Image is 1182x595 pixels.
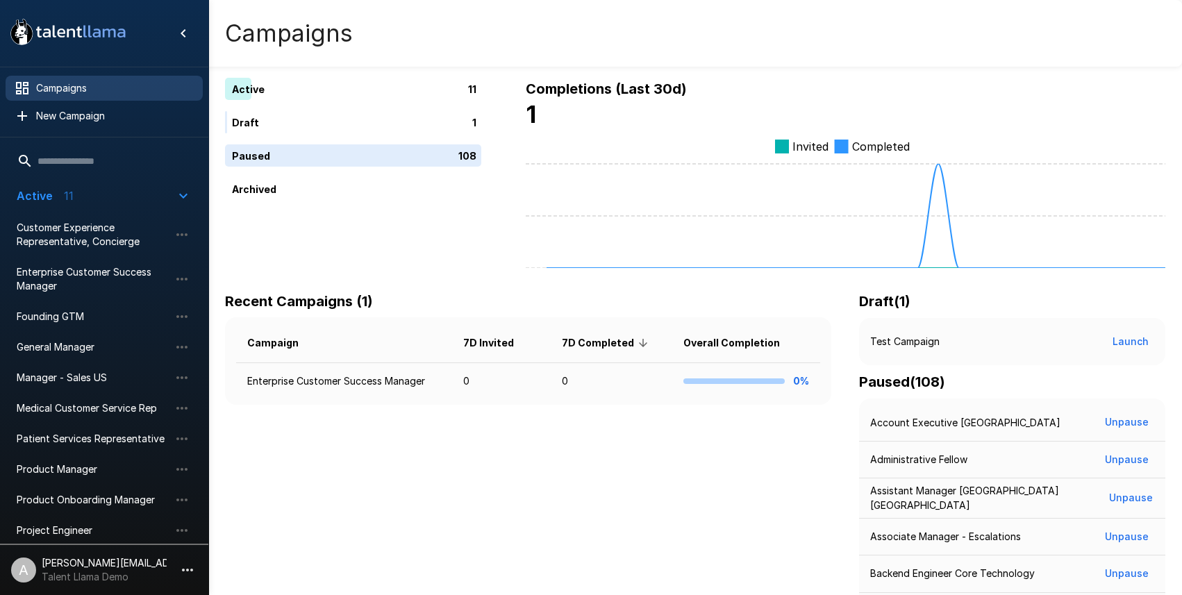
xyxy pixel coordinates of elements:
span: Campaign [247,335,317,351]
button: Unpause [1099,410,1154,435]
span: Overall Completion [683,335,798,351]
b: Draft ( 1 ) [859,293,910,310]
p: Backend Engineer Core Technology [870,567,1035,580]
td: 0 [452,363,551,400]
td: 0 [551,363,672,400]
td: Enterprise Customer Success Manager [236,363,452,400]
p: 108 [458,149,476,163]
button: Unpause [1099,524,1154,550]
b: Completions (Last 30d) [526,81,687,97]
span: 7D Invited [463,335,532,351]
p: Associate Manager - Escalations [870,530,1021,544]
button: Unpause [1099,561,1154,587]
b: Paused ( 108 ) [859,374,945,390]
button: Unpause [1099,447,1154,473]
b: 1 [526,100,536,128]
p: Assistant Manager [GEOGRAPHIC_DATA] [GEOGRAPHIC_DATA] [870,484,1107,512]
button: Launch [1107,329,1154,355]
p: Administrative Fellow [870,453,967,467]
span: 7D Completed [562,335,652,351]
button: Unpause [1108,485,1154,511]
p: 11 [468,82,476,97]
p: Account Executive [GEOGRAPHIC_DATA] [870,416,1060,430]
p: 1 [472,115,476,130]
p: Test Campaign [870,335,940,349]
b: 0% [793,375,809,387]
h4: Campaigns [225,19,353,48]
b: Recent Campaigns (1) [225,293,373,310]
